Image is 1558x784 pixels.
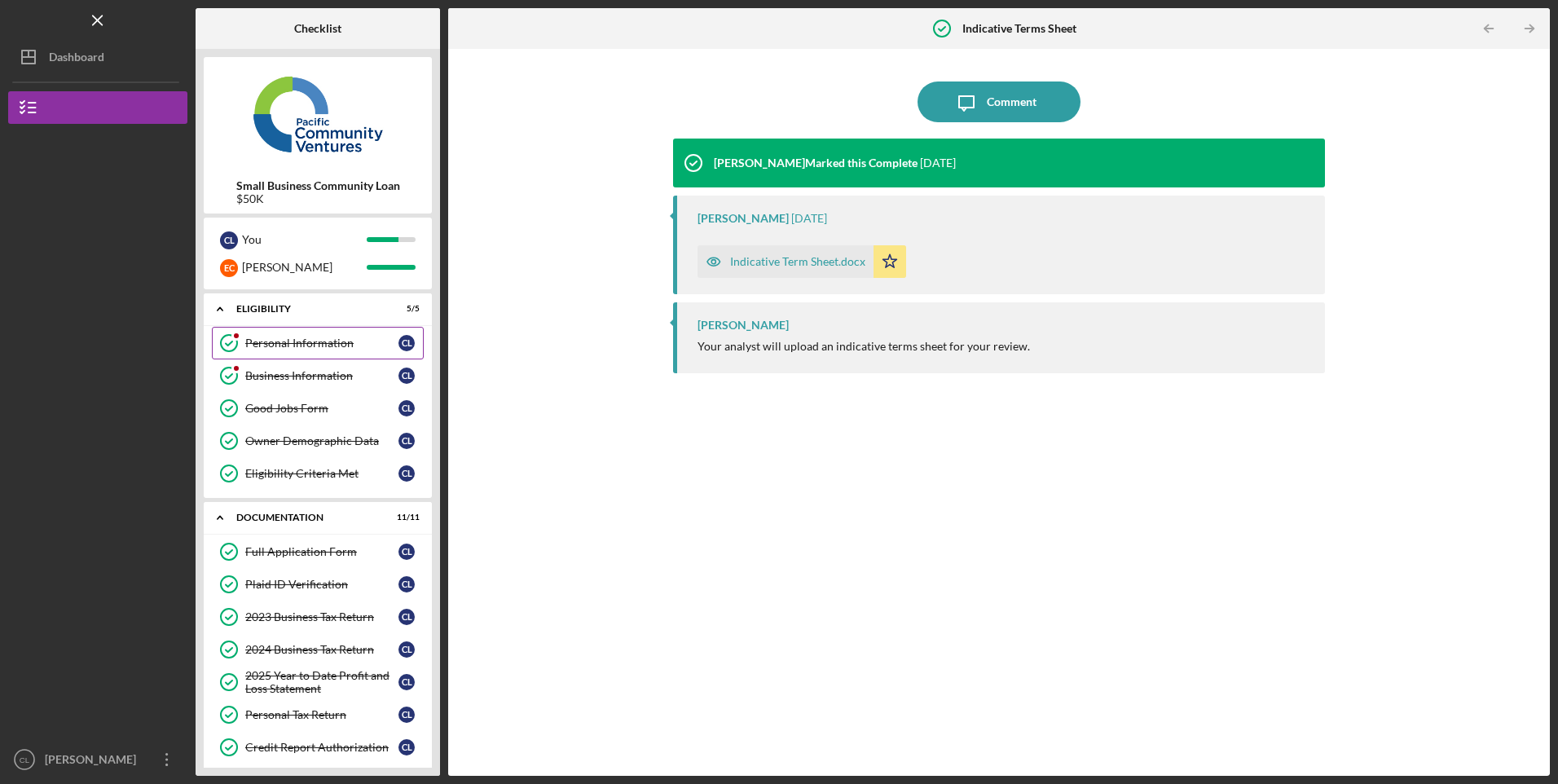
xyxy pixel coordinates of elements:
[212,535,424,568] a: Full Application FormCL
[698,319,789,332] div: [PERSON_NAME]
[398,544,415,560] div: C L
[212,666,424,698] a: 2025 Year to Date Profit and Loss StatementCL
[212,359,424,392] a: Business InformationCL
[698,245,906,278] button: Indicative Term Sheet.docx
[714,156,918,170] div: [PERSON_NAME] Marked this Complete
[245,337,398,350] div: Personal Information
[242,226,367,253] div: You
[245,669,398,695] div: 2025 Year to Date Profit and Loss Statement
[245,578,398,591] div: Plaid ID Verification
[245,643,398,656] div: 2024 Business Tax Return
[398,433,415,449] div: C L
[390,513,420,522] div: 11 / 11
[49,41,104,77] div: Dashboard
[398,465,415,482] div: C L
[398,674,415,690] div: C L
[236,192,400,205] div: $50K
[8,743,187,776] button: CL[PERSON_NAME]
[398,368,415,384] div: C L
[245,545,398,558] div: Full Application Form
[220,231,238,249] div: C L
[212,601,424,633] a: 2023 Business Tax ReturnCL
[212,731,424,764] a: Credit Report AuthorizationCL
[212,425,424,457] a: Owner Demographic DataCL
[8,41,187,73] button: Dashboard
[236,513,379,522] div: Documentation
[398,576,415,592] div: C L
[920,156,956,170] time: 2025-08-19 22:00
[698,212,789,225] div: [PERSON_NAME]
[245,434,398,447] div: Owner Demographic Data
[220,259,238,277] div: E C
[212,392,424,425] a: Good Jobs FormCL
[245,467,398,480] div: Eligibility Criteria Met
[236,179,400,192] b: Small Business Community Loan
[730,255,865,268] div: Indicative Term Sheet.docx
[294,22,341,35] b: Checklist
[245,402,398,415] div: Good Jobs Form
[245,369,398,382] div: Business Information
[212,633,424,666] a: 2024 Business Tax ReturnCL
[962,22,1076,35] b: Indicative Terms Sheet
[245,741,398,754] div: Credit Report Authorization
[41,743,147,780] div: [PERSON_NAME]
[212,457,424,490] a: Eligibility Criteria MetCL
[245,708,398,721] div: Personal Tax Return
[398,739,415,755] div: C L
[987,81,1036,122] div: Comment
[398,641,415,658] div: C L
[398,400,415,416] div: C L
[398,335,415,351] div: C L
[918,81,1080,122] button: Comment
[212,327,424,359] a: Personal InformationCL
[212,568,424,601] a: Plaid ID VerificationCL
[390,304,420,314] div: 5 / 5
[242,253,367,281] div: [PERSON_NAME]
[236,304,379,314] div: Eligibility
[698,340,1030,353] div: Your analyst will upload an indicative terms sheet for your review.
[791,212,827,225] time: 2025-08-19 21:59
[398,609,415,625] div: C L
[20,755,30,764] text: CL
[245,610,398,623] div: 2023 Business Tax Return
[204,65,432,163] img: Product logo
[398,707,415,723] div: C L
[212,698,424,731] a: Personal Tax ReturnCL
